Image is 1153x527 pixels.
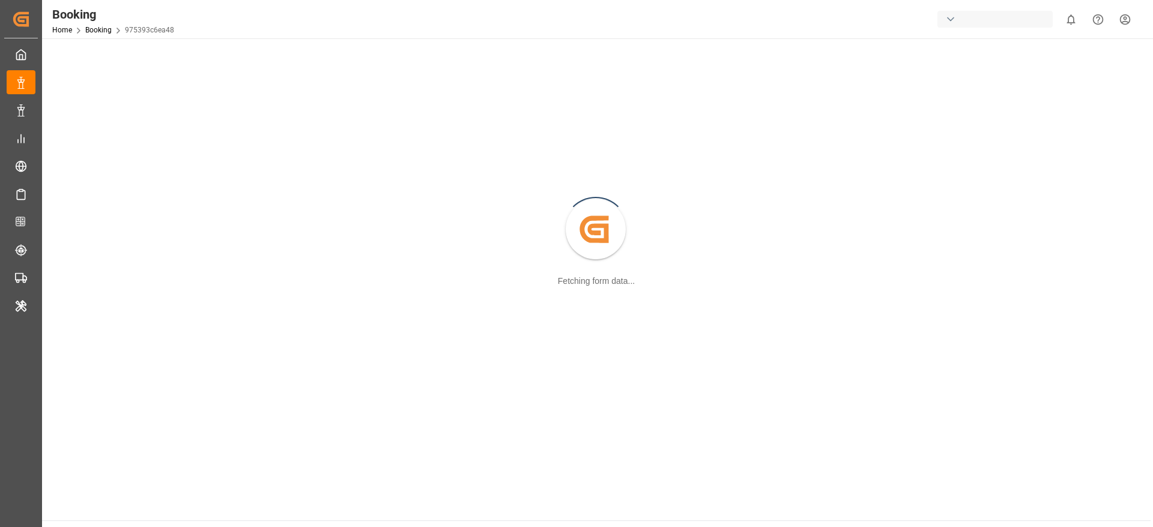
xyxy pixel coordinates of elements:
[558,275,635,288] div: Fetching form data...
[52,5,174,23] div: Booking
[1058,6,1085,33] button: show 0 new notifications
[52,26,72,34] a: Home
[85,26,112,34] a: Booking
[1085,6,1112,33] button: Help Center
